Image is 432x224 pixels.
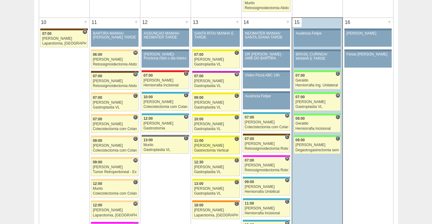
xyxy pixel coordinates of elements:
[143,79,187,82] div: [PERSON_NAME]
[285,18,290,26] div: +
[296,116,305,121] span: 09:00
[143,73,153,78] span: 07:00
[245,32,288,39] div: NEOMATER MANHÃ/ SANTA JOANA TARDE
[194,170,238,174] div: Gastroplastia VL
[192,137,239,154] a: C 11:00 [PERSON_NAME] Gastrectomia Vertical
[296,79,339,82] div: Geraldo
[90,18,99,27] div: 11
[184,18,189,26] div: +
[93,170,137,174] div: Tumor Retroperitoneal - Exerese
[194,74,203,78] span: 07:00
[344,51,392,68] a: Férias [PERSON_NAME]
[142,28,189,30] div: Key: Aviso
[347,32,390,35] div: [PERSON_NAME]
[39,18,49,27] div: 10
[191,18,200,27] div: 13
[336,136,340,141] span: Consultório
[243,49,290,51] div: Key: Aviso
[344,49,392,51] div: Key: Aviso
[91,49,138,51] div: Key: Bartira
[93,84,137,88] div: Retossigmoidectomia Abdominal VL
[294,94,341,111] a: H 07:00 [PERSON_NAME] Gastroplastia VL
[134,18,139,26] div: +
[91,71,138,73] div: Key: Santa Joana
[91,137,138,154] a: C 09:00 [PERSON_NAME] Colecistectomia com Colangiografia VL
[234,136,239,141] span: Consultório
[243,179,290,196] a: H 09:00 [PERSON_NAME] Herniorrafia Umbilical
[93,127,137,131] div: Colecistectomia com Colangiografia VL
[245,115,254,119] span: 07:00
[93,149,137,152] div: Colecistectomia com Colangiografia VL
[285,135,290,139] span: Consultório
[294,114,341,115] div: Key: Brasil
[140,18,150,27] div: 12
[194,84,238,88] div: Gastroplastia VL
[243,198,290,200] div: Key: Neomater
[243,93,290,109] a: Ausência Felipe
[143,95,153,99] span: 10:00
[91,28,138,30] div: Key: Aviso
[245,1,289,5] div: Murilo
[243,51,290,68] a: DR [PERSON_NAME] - AMB DO BARTIRA
[296,122,339,125] div: Geraldo
[83,18,88,26] div: +
[285,156,290,161] span: Hospital
[93,32,136,39] div: BARTIRA MANHÃ/ [PERSON_NAME] TARDE
[243,135,290,152] a: C 07:00 [PERSON_NAME] Retossigmoidectomia Robótica
[194,139,203,143] span: 11:00
[296,32,339,35] div: Ausência Felipe
[192,202,239,219] a: C 18:00 [PERSON_NAME] Laparotomia, [GEOGRAPHIC_DATA], Drenagem, Bridas VL
[91,51,138,68] a: H 06:00 [PERSON_NAME] Retossigmoidectomia Abdominal VL
[93,62,137,66] div: Retossigmoidectomia Abdominal VL
[143,122,187,125] div: [PERSON_NAME]
[296,100,339,104] div: [PERSON_NAME]
[93,58,137,62] div: [PERSON_NAME]
[133,201,138,206] span: Hospital
[91,116,138,133] a: C 07:00 [PERSON_NAME] Colecistectomia com Colangiografia VL
[245,201,254,206] span: 11:00
[93,101,137,105] div: [PERSON_NAME]
[245,180,254,184] span: 09:00
[243,200,290,217] a: C 11:00 [PERSON_NAME] Herniorrafia Incisional
[42,37,86,41] div: [PERSON_NAME]
[93,192,137,196] div: Colecistectomia com Colangiografia VL
[234,180,239,185] span: Consultório
[194,105,238,109] div: Gastroplastia VL
[142,113,189,115] div: Key: Neomater
[194,192,238,196] div: Gastroplastia VL
[40,28,88,30] div: Key: Santa Joana
[142,51,189,68] a: [PERSON_NAME]-Proctoria robô o dia inteiro
[245,206,288,210] div: [PERSON_NAME]
[245,147,288,151] div: Retossigmoidectomia Robótica
[296,105,339,109] div: Gastroplastia VL
[133,93,138,98] span: Consultório
[336,115,340,119] span: Consultório
[194,127,238,131] div: Gastroplastia VL
[344,30,392,47] a: [PERSON_NAME]
[243,220,290,222] div: Key: Neomater
[194,165,238,169] div: [PERSON_NAME]
[91,94,138,111] a: C 07:00 [PERSON_NAME] Gastroplastia VL
[91,159,138,176] a: H 09:00 [PERSON_NAME] Tumor Retroperitoneal - Exerese
[93,139,102,143] span: 09:00
[194,203,203,207] span: 18:00
[296,148,339,152] div: Degastrogastrectomia sem vago
[93,117,102,121] span: 07:00
[194,58,238,62] div: [PERSON_NAME]
[42,42,86,45] div: Laparotomia, [GEOGRAPHIC_DATA], Drenagem, Bridas
[192,51,239,68] a: C 07:00 [PERSON_NAME] Gastroplastia VL
[192,73,239,90] a: H 07:00 [PERSON_NAME] Gastroplastia VL
[93,95,102,100] span: 07:00
[245,120,288,124] div: [PERSON_NAME]
[142,135,189,137] div: Key: Vitória
[142,30,189,47] a: ASSUNÇÃO MANHÃ/ NEOMATER TARDE
[142,70,189,72] div: Key: Assunção
[133,50,138,55] span: Hospital
[243,155,290,157] div: Key: Pro Matre
[343,18,352,27] div: 16
[192,94,239,111] a: C 09:00 [PERSON_NAME] Gastroplastia VL
[194,52,203,57] span: 07:00
[93,74,102,78] span: 07:00
[234,50,239,55] span: Consultório
[234,72,239,77] span: Hospital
